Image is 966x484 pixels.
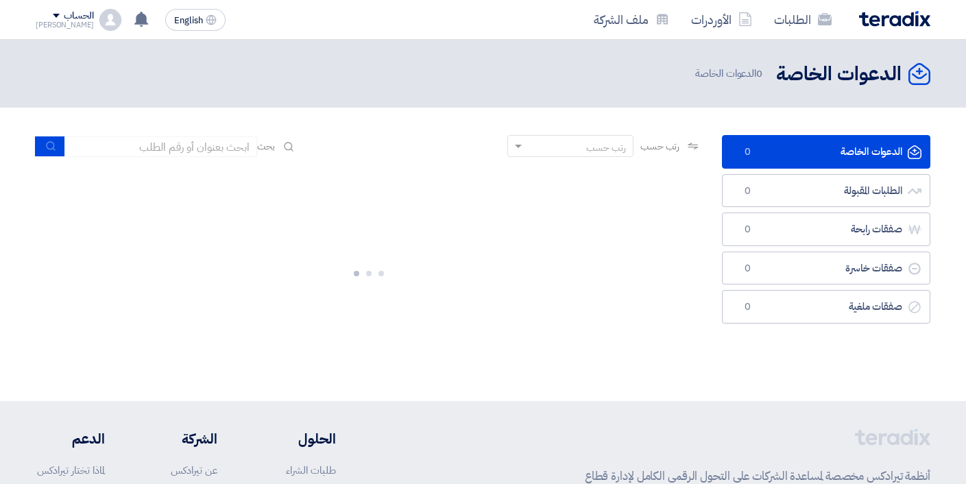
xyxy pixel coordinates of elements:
button: English [165,9,226,31]
li: الحلول [258,428,336,449]
span: 0 [756,66,762,81]
span: الدعوات الخاصة [695,66,765,82]
span: 0 [739,184,756,198]
a: الأوردرات [680,3,763,36]
a: صفقات ملغية0 [722,290,930,324]
a: الدعوات الخاصة0 [722,135,930,169]
span: رتب حسب [640,139,679,154]
div: الحساب [64,10,93,22]
input: ابحث بعنوان أو رقم الطلب [65,136,257,157]
li: الدعم [36,428,105,449]
a: طلبات الشراء [286,463,336,478]
a: الطلبات [763,3,843,36]
a: عن تيرادكس [171,463,217,478]
span: 0 [739,223,756,237]
a: الطلبات المقبولة0 [722,174,930,208]
span: 0 [739,262,756,276]
a: صفقات رابحة0 [722,213,930,246]
span: 0 [739,145,756,159]
a: ملف الشركة [583,3,680,36]
img: Teradix logo [859,11,930,27]
span: بحث [257,139,275,154]
div: رتب حسب [586,141,626,155]
li: الشركة [146,428,217,449]
div: [PERSON_NAME] [36,21,94,29]
h2: الدعوات الخاصة [776,61,902,88]
img: profile_test.png [99,9,121,31]
a: لماذا تختار تيرادكس [37,463,105,478]
span: English [174,16,203,25]
a: صفقات خاسرة0 [722,252,930,285]
span: 0 [739,300,756,314]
